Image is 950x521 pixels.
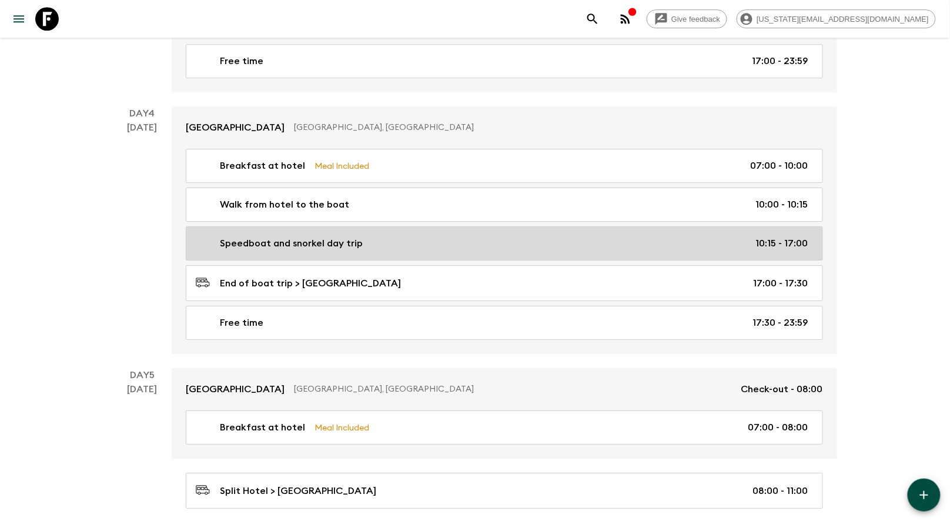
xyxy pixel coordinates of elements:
p: [GEOGRAPHIC_DATA] [186,382,285,396]
a: [GEOGRAPHIC_DATA][GEOGRAPHIC_DATA], [GEOGRAPHIC_DATA]Check-out - 08:00 [172,368,837,410]
p: 17:00 - 17:30 [754,276,808,290]
p: Meal Included [315,159,369,172]
p: Free time [220,54,263,68]
a: Give feedback [647,9,727,28]
p: Day 4 [113,106,172,121]
p: [GEOGRAPHIC_DATA], [GEOGRAPHIC_DATA] [294,383,732,395]
a: [GEOGRAPHIC_DATA][GEOGRAPHIC_DATA], [GEOGRAPHIC_DATA] [172,106,837,149]
div: [DATE] [128,121,158,354]
p: 08:00 - 11:00 [753,484,808,498]
p: Split Hotel > [GEOGRAPHIC_DATA] [220,484,376,498]
button: menu [7,7,31,31]
a: Breakfast at hotelMeal Included07:00 - 10:00 [186,149,823,183]
div: [US_STATE][EMAIL_ADDRESS][DOMAIN_NAME] [737,9,936,28]
a: Breakfast at hotelMeal Included07:00 - 08:00 [186,410,823,445]
p: 17:00 - 23:59 [752,54,808,68]
p: Check-out - 08:00 [741,382,823,396]
p: End of boat trip > [GEOGRAPHIC_DATA] [220,276,401,290]
p: Walk from hotel to the boat [220,198,349,212]
a: End of boat trip > [GEOGRAPHIC_DATA]17:00 - 17:30 [186,265,823,301]
a: Free time17:00 - 23:59 [186,44,823,78]
p: 10:15 - 17:00 [756,236,808,251]
p: [GEOGRAPHIC_DATA], [GEOGRAPHIC_DATA] [294,122,814,133]
p: Meal Included [315,421,369,434]
a: Free time17:30 - 23:59 [186,306,823,340]
p: 17:30 - 23:59 [753,316,808,330]
a: Speedboat and snorkel day trip10:15 - 17:00 [186,226,823,260]
p: Breakfast at hotel [220,420,305,435]
p: Day 5 [113,368,172,382]
p: 10:00 - 10:15 [756,198,808,212]
a: Split Hotel > [GEOGRAPHIC_DATA]08:00 - 11:00 [186,473,823,509]
p: [GEOGRAPHIC_DATA] [186,121,285,135]
p: Speedboat and snorkel day trip [220,236,363,251]
p: Breakfast at hotel [220,159,305,173]
button: search adventures [581,7,604,31]
span: Give feedback [665,15,727,24]
span: [US_STATE][EMAIL_ADDRESS][DOMAIN_NAME] [750,15,935,24]
a: Walk from hotel to the boat10:00 - 10:15 [186,188,823,222]
p: Free time [220,316,263,330]
p: 07:00 - 10:00 [751,159,808,173]
p: 07:00 - 08:00 [748,420,808,435]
